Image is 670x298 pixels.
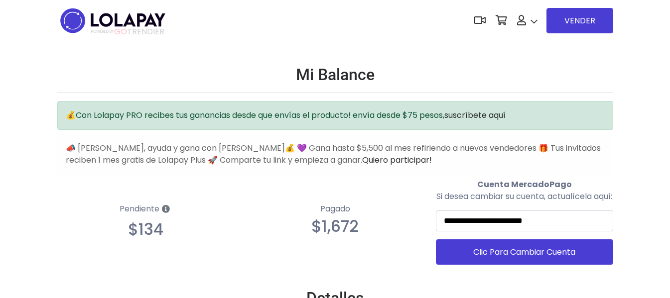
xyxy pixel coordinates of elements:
[247,203,424,215] p: Pagado
[66,142,601,166] span: 📣 [PERSON_NAME], ayuda y gana con [PERSON_NAME]💰 💜 Gana hasta $5,500 al mes refiriendo a nuevos v...
[247,217,424,236] p: $1,672
[436,191,613,202] p: Si desea cambiar su cuenta, actualícela aquí:
[57,220,235,239] p: $134
[91,29,114,34] span: POWERED BY
[57,65,613,84] h2: Mi Balance
[477,179,572,190] b: Cuenta MercadoPago
[57,200,235,218] p: Pendiente
[91,27,164,36] span: TRENDIER
[436,239,613,265] button: Clic Para Cambiar Cuenta
[444,109,506,121] a: suscríbete aquí
[66,109,506,121] span: 💰Con Lolapay PRO recibes tus ganancias desde que envías el producto! envía desde $75 pesos,
[362,154,432,166] a: Quiero participar!
[57,5,168,36] img: logo
[546,8,613,33] a: VENDER
[114,26,127,37] span: GO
